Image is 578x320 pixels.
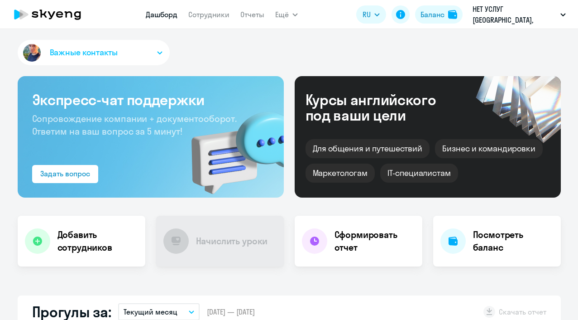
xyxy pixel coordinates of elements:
[415,5,463,24] button: Балансbalance
[473,228,554,254] h4: Посмотреть баланс
[356,5,386,24] button: RU
[32,91,269,109] h3: Экспресс-чат поддержки
[18,40,170,65] button: Важные контакты
[473,4,557,25] p: НЕТ УСЛУГ [GEOGRAPHIC_DATA], Xometry Europe GmbH
[32,113,237,137] span: Сопровождение компании + документооборот. Ответим на ваш вопрос за 5 минут!
[334,228,415,254] h4: Сформировать отчет
[420,9,444,20] div: Баланс
[435,139,543,158] div: Бизнес и командировки
[275,9,289,20] span: Ещё
[380,164,458,183] div: IT-специалистам
[40,168,90,179] div: Задать вопрос
[306,139,430,158] div: Для общения и путешествий
[306,164,375,183] div: Маркетологам
[188,10,229,19] a: Сотрудники
[196,235,268,247] h4: Начислить уроки
[240,10,264,19] a: Отчеты
[21,42,43,63] img: avatar
[32,165,98,183] button: Задать вопрос
[124,306,177,317] p: Текущий месяц
[207,307,255,317] span: [DATE] — [DATE]
[448,10,457,19] img: balance
[146,10,177,19] a: Дашборд
[363,9,371,20] span: RU
[306,92,460,123] div: Курсы английского под ваши цели
[178,96,284,198] img: bg-img
[275,5,298,24] button: Ещё
[50,47,118,58] span: Важные контакты
[468,4,570,25] button: НЕТ УСЛУГ [GEOGRAPHIC_DATA], Xometry Europe GmbH
[57,228,138,254] h4: Добавить сотрудников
